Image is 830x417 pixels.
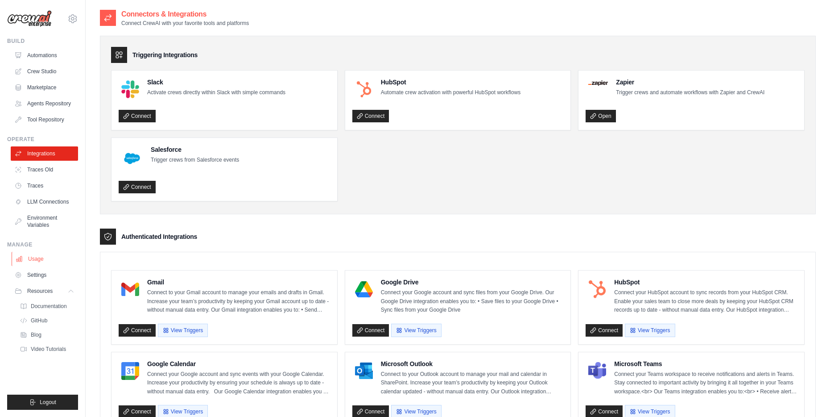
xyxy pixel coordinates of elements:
button: Resources [11,284,78,298]
h4: Slack [147,78,285,87]
h4: Google Calendar [147,359,330,368]
a: Agents Repository [11,96,78,111]
img: HubSpot Logo [355,80,373,98]
h4: Gmail [147,278,330,287]
p: Connect to your Outlook account to manage your mail and calendar in SharePoint. Increase your tea... [381,370,564,396]
a: Settings [11,268,78,282]
p: Trigger crews and automate workflows with Zapier and CrewAI [616,88,764,97]
h4: Microsoft Outlook [381,359,564,368]
a: Tool Repository [11,113,78,127]
button: View Triggers [391,324,441,337]
h2: Connectors & Integrations [121,9,249,20]
a: Connect [352,110,389,122]
div: Manage [7,241,78,248]
h3: Authenticated Integrations [121,232,197,241]
a: Video Tutorials [16,343,78,355]
span: Resources [27,288,53,295]
img: Microsoft Teams Logo [588,362,606,380]
p: Connect your Google account and sync files from your Google Drive. Our Google Drive integration e... [381,288,564,315]
span: Blog [31,331,41,338]
a: LLM Connections [11,195,78,209]
div: Operate [7,136,78,143]
span: Video Tutorials [31,346,66,353]
a: Documentation [16,300,78,313]
img: Zapier Logo [588,80,608,86]
div: Build [7,38,78,45]
a: GitHub [16,314,78,327]
a: Traces Old [11,163,78,177]
a: Environment Variables [11,211,78,232]
a: Automations [11,48,78,63]
button: Logout [7,395,78,410]
img: Gmail Logo [121,280,139,298]
p: Activate crews directly within Slack with simple commands [147,88,285,97]
a: Usage [12,252,79,266]
a: Connect [119,110,156,122]
button: View Triggers [625,324,675,337]
a: Connect [119,181,156,193]
a: Integrations [11,146,78,161]
h4: Google Drive [381,278,564,287]
p: Connect your Google account and sync events with your Google Calendar. Increase your productivity... [147,370,330,396]
p: Connect your HubSpot account to sync records from your HubSpot CRM. Enable your sales team to clo... [614,288,797,315]
h4: HubSpot [381,78,520,87]
h4: Salesforce [151,145,239,154]
a: Connect [352,324,389,337]
img: HubSpot Logo [588,280,606,298]
span: Logout [40,399,56,406]
a: Connect [119,324,156,337]
span: Documentation [31,303,67,310]
p: Connect to your Gmail account to manage your emails and drafts in Gmail. Increase your team’s pro... [147,288,330,315]
p: Trigger crews from Salesforce events [151,156,239,165]
span: GitHub [31,317,47,324]
h4: HubSpot [614,278,797,287]
p: Connect CrewAI with your favorite tools and platforms [121,20,249,27]
img: Google Calendar Logo [121,362,139,380]
button: View Triggers [158,324,208,337]
img: Logo [7,10,52,27]
a: Connect [586,324,623,337]
a: Crew Studio [11,64,78,79]
img: Google Drive Logo [355,280,373,298]
a: Blog [16,329,78,341]
img: Microsoft Outlook Logo [355,362,373,380]
img: Salesforce Logo [121,148,143,169]
a: Open [586,110,615,122]
h3: Triggering Integrations [132,50,198,59]
p: Connect your Teams workspace to receive notifications and alerts in Teams. Stay connected to impo... [614,370,797,396]
p: Automate crew activation with powerful HubSpot workflows [381,88,520,97]
a: Marketplace [11,80,78,95]
h4: Zapier [616,78,764,87]
h4: Microsoft Teams [614,359,797,368]
a: Traces [11,179,78,193]
img: Slack Logo [121,80,139,98]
